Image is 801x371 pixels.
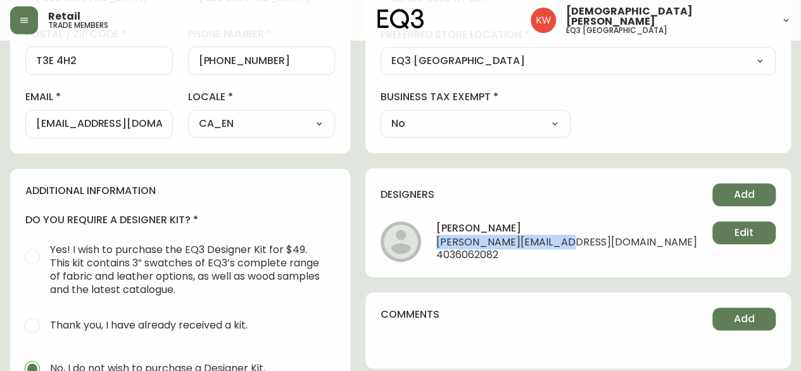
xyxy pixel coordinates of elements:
h4: designers [381,188,434,202]
span: Edit [735,226,754,240]
label: locale [188,90,336,104]
span: Add [734,312,755,326]
span: 4036062082 [436,249,697,262]
button: Edit [712,221,776,244]
h5: trade members [48,22,108,29]
img: logo [377,9,424,29]
label: business tax exempt [381,90,571,104]
h4: do you require a designer kit? [25,213,335,227]
span: [PERSON_NAME][EMAIL_ADDRESS][DOMAIN_NAME] [436,237,697,249]
button: Add [712,308,776,330]
h5: eq3 [GEOGRAPHIC_DATA] [566,27,667,34]
h4: [PERSON_NAME] [436,221,697,237]
img: f33162b67396b0982c40ce2a87247151 [531,8,556,33]
span: Retail [48,11,80,22]
span: Thank you, I have already received a kit. [50,318,248,332]
span: Yes! I wish to purchase the EQ3 Designer Kit for $49. This kit contains 3” swatches of EQ3’s comp... [50,243,325,296]
span: [DEMOGRAPHIC_DATA][PERSON_NAME] [566,6,771,27]
span: Add [734,188,755,202]
h4: comments [381,308,439,322]
label: email [25,90,173,104]
h4: additional information [25,184,335,198]
button: Add [712,183,776,206]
